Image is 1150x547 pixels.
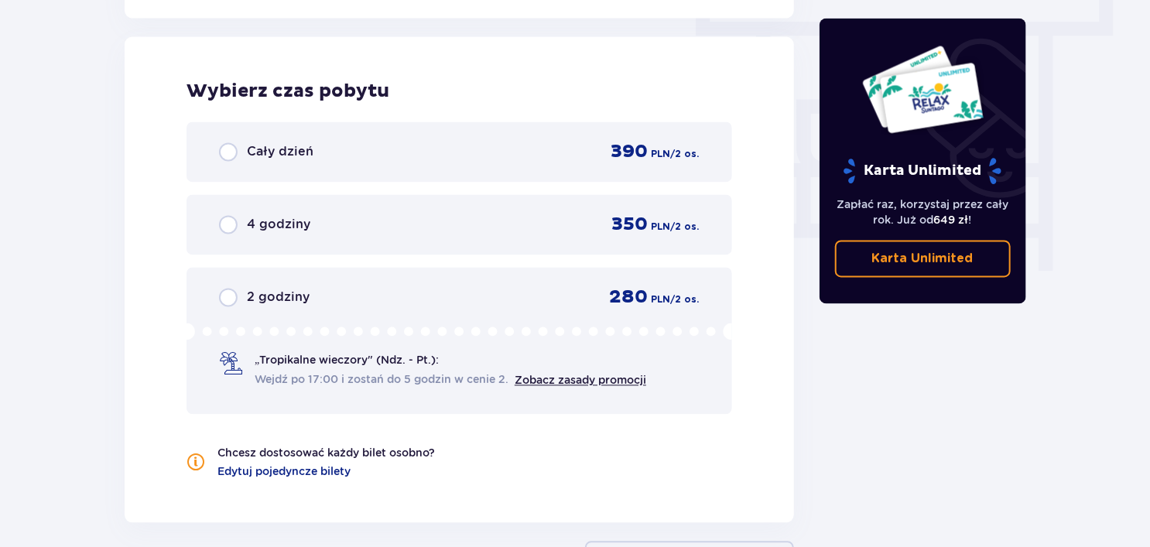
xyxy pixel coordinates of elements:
[217,464,351,480] a: Edytuj pojedyncze bilety
[671,148,700,162] span: / 2 os.
[255,372,508,388] span: Wejdź po 17:00 i zostań do 5 godzin w cenie 2.
[612,214,649,237] span: 350
[515,374,646,387] a: Zobacz zasady promocji
[652,221,671,234] span: PLN
[835,241,1011,278] a: Karta Unlimited
[842,158,1003,185] p: Karta Unlimited
[255,353,439,368] span: „Tropikalne wieczory" (Ndz. - Pt.):
[671,293,700,307] span: / 2 os.
[247,289,310,306] span: 2 godziny
[652,293,671,307] span: PLN
[652,148,671,162] span: PLN
[671,221,700,234] span: / 2 os.
[247,144,313,161] span: Cały dzień
[611,141,649,164] span: 390
[861,45,984,135] img: Dwie karty całoroczne do Suntago z napisem 'UNLIMITED RELAX', na białym tle z tropikalnymi liśćmi...
[835,197,1011,228] p: Zapłać raz, korzystaj przez cały rok. Już od !
[610,286,649,309] span: 280
[247,217,310,234] span: 4 godziny
[217,446,435,461] p: Chcesz dostosować każdy bilet osobno?
[187,80,732,104] h2: Wybierz czas pobytu
[872,251,974,268] p: Karta Unlimited
[934,214,969,227] span: 649 zł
